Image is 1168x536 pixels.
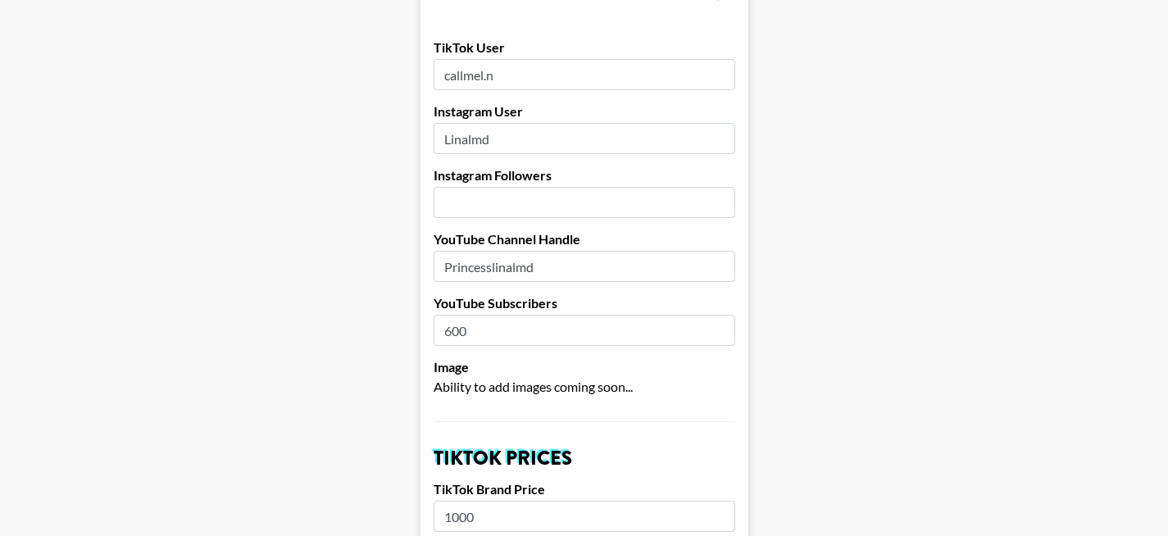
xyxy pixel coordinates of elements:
[434,231,735,248] label: YouTube Channel Handle
[434,39,735,56] label: TikTok User
[434,481,735,497] label: TikTok Brand Price
[434,103,735,120] label: Instagram User
[434,295,735,311] label: YouTube Subscribers
[434,167,735,184] label: Instagram Followers
[434,379,633,394] span: Ability to add images coming soon...
[434,359,735,375] label: Image
[434,448,735,468] h2: TikTok Prices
